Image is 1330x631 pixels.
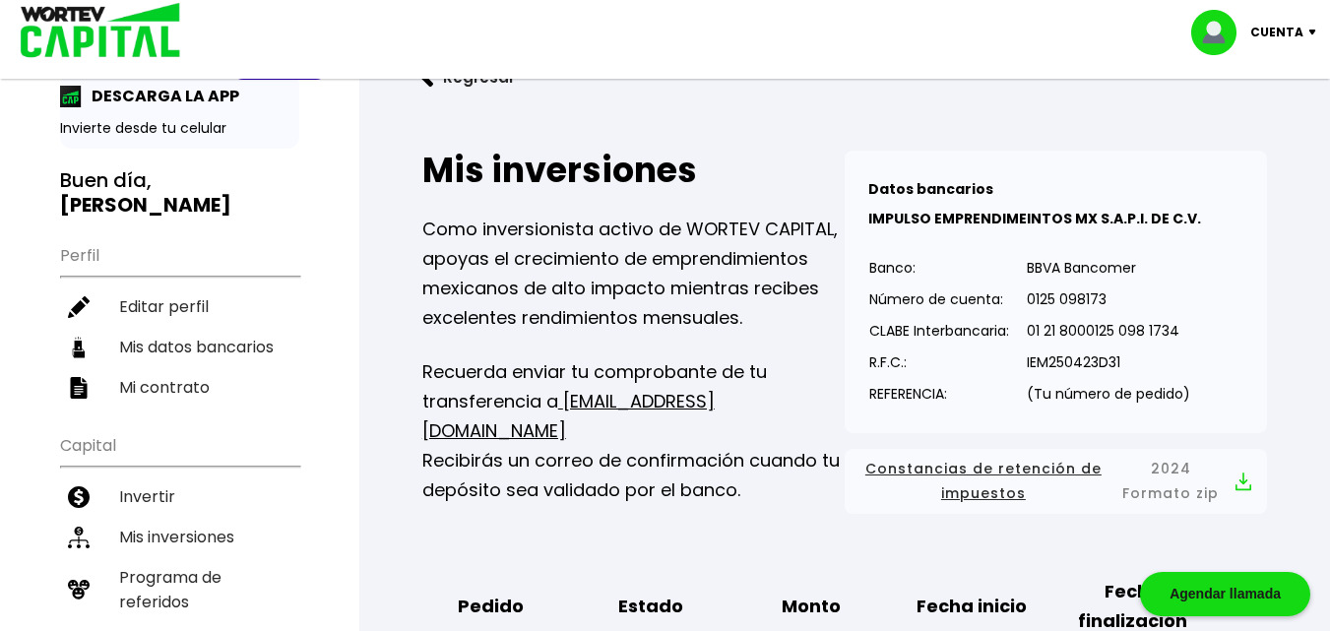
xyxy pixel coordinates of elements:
p: DESCARGA LA APP [82,84,239,108]
p: Número de cuenta: [869,284,1009,314]
b: IMPULSO EMPRENDIMEINTOS MX S.A.P.I. DE C.V. [868,209,1201,228]
img: profile-image [1191,10,1250,55]
img: inversiones-icon.6695dc30.svg [68,527,90,548]
h2: Mis inversiones [422,151,845,190]
p: Banco: [869,253,1009,283]
ul: Perfil [60,233,299,408]
p: IEM250423D31 [1027,347,1190,377]
p: REFERENCIA: [869,379,1009,409]
button: Constancias de retención de impuestos2024 Formato zip [860,457,1251,506]
img: invertir-icon.b3b967d7.svg [68,486,90,508]
p: Cuenta [1250,18,1303,47]
b: Fecha inicio [917,592,1027,621]
p: Como inversionista activo de WORTEV CAPITAL, apoyas el crecimiento de emprendimientos mexicanos d... [422,215,845,333]
a: Mis inversiones [60,517,299,557]
img: icon-down [1303,30,1330,35]
a: Mis datos bancarios [60,327,299,367]
img: app-icon [60,86,82,107]
img: recomiendanos-icon.9b8e9327.svg [68,579,90,600]
p: 01 21 8000125 098 1734 [1027,316,1190,346]
a: Invertir [60,476,299,517]
a: [EMAIL_ADDRESS][DOMAIN_NAME] [422,389,715,443]
h3: Buen día, [60,168,299,218]
a: Mi contrato [60,367,299,408]
p: R.F.C.: [869,347,1009,377]
span: Constancias de retención de impuestos [860,457,1107,506]
a: Programa de referidos [60,557,299,622]
p: Invierte desde tu celular [60,118,299,139]
b: Pedido [458,592,524,621]
p: 0125 098173 [1027,284,1190,314]
p: BBVA Bancomer [1027,253,1190,283]
p: (Tu número de pedido) [1027,379,1190,409]
div: Agendar llamada [1140,572,1310,616]
a: Editar perfil [60,286,299,327]
b: Datos bancarios [868,179,993,199]
img: datos-icon.10cf9172.svg [68,337,90,358]
img: contrato-icon.f2db500c.svg [68,377,90,399]
b: [PERSON_NAME] [60,191,231,219]
b: Estado [618,592,683,621]
b: Monto [782,592,841,621]
img: editar-icon.952d3147.svg [68,296,90,318]
p: Recuerda enviar tu comprobante de tu transferencia a Recibirás un correo de confirmación cuando t... [422,357,845,505]
p: CLABE Interbancaria: [869,316,1009,346]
